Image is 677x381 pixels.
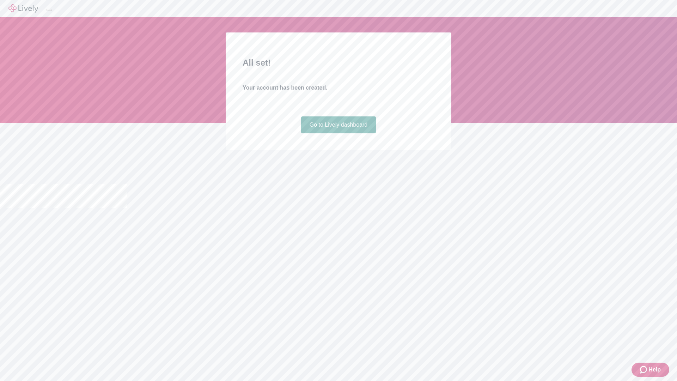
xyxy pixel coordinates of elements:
[632,363,669,377] button: Zendesk support iconHelp
[640,365,648,374] svg: Zendesk support icon
[301,116,376,133] a: Go to Lively dashboard
[243,84,434,92] h4: Your account has been created.
[243,56,434,69] h2: All set!
[648,365,661,374] span: Help
[47,9,52,11] button: Log out
[8,4,38,13] img: Lively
